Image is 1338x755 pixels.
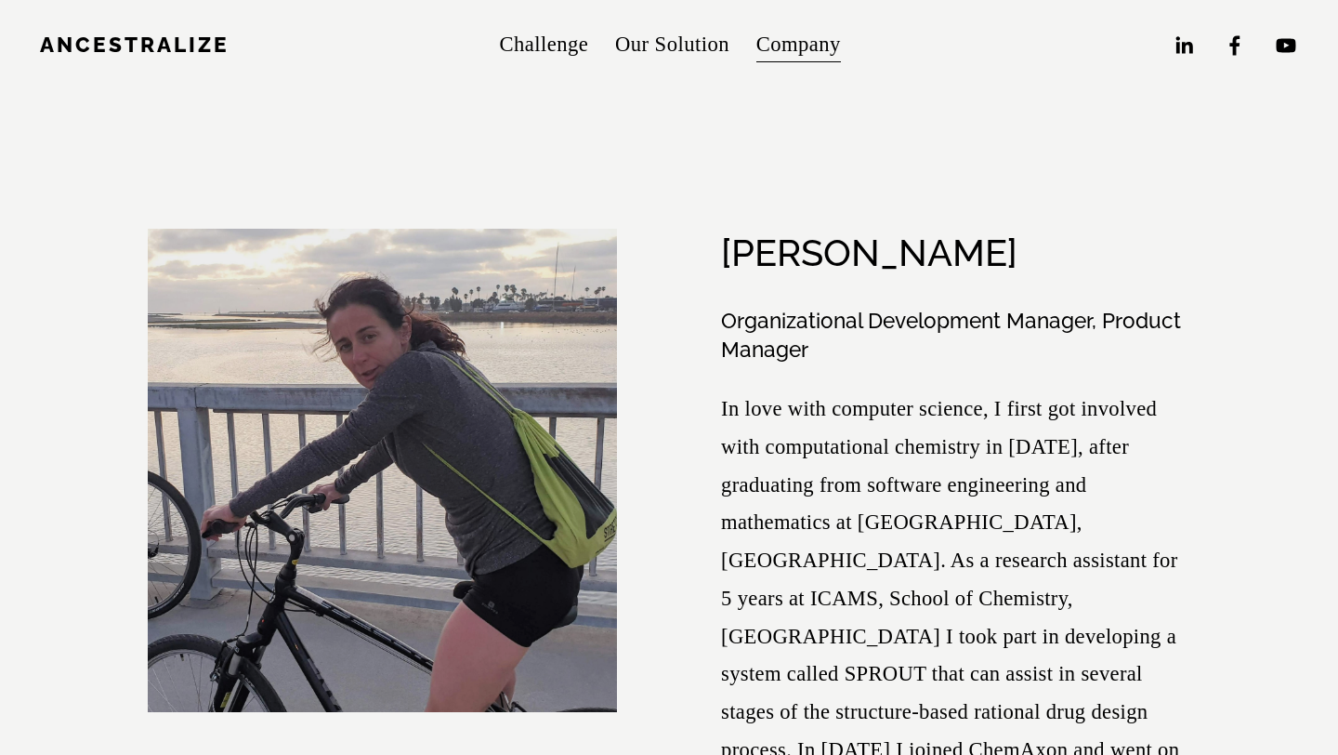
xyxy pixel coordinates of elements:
span: Company [756,26,841,64]
a: Ancestralize [40,33,229,57]
a: folder dropdown [756,24,841,66]
h2: [PERSON_NAME] [721,231,1017,274]
a: Challenge [499,24,588,66]
a: YouTube [1274,33,1298,58]
a: Facebook [1223,33,1247,58]
h3: Organizational Development Manager, Product Manager [721,307,1190,364]
a: Our Solution [615,24,729,66]
a: LinkedIn [1172,33,1196,58]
